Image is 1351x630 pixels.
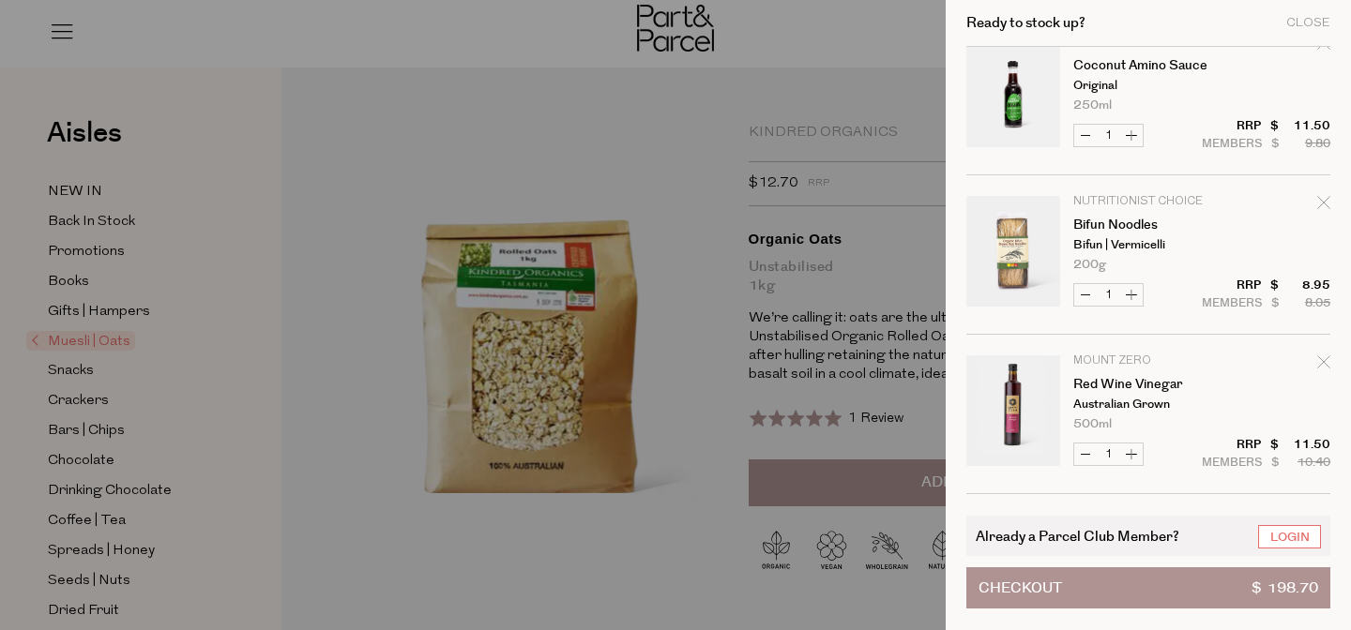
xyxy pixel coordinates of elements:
[1097,443,1120,465] input: QTY Red Wine Vinegar
[966,567,1330,608] button: Checkout$ 198.70
[1097,284,1120,306] input: QTY Bifun Noodles
[1073,398,1219,411] p: Australian Grown
[1073,418,1112,430] span: 500ml
[1252,568,1318,607] span: $ 198.70
[1097,125,1120,146] input: QTY Coconut Amino Sauce
[976,525,1179,547] span: Already a Parcel Club Member?
[1073,196,1219,207] p: Nutritionist Choice
[1317,193,1330,218] div: Remove Bifun Noodles
[1317,352,1330,378] div: Remove Red Wine Vinegar
[1073,99,1112,112] span: 250ml
[1286,17,1330,29] div: Close
[1073,355,1219,367] p: Mount Zero
[966,16,1085,30] h2: Ready to stock up?
[1073,80,1219,92] p: Original
[1317,34,1330,59] div: Remove Coconut Amino Sauce
[979,568,1062,607] span: Checkout
[1073,239,1219,251] p: Bifun | Vermicelli
[1073,259,1106,271] span: 200g
[1258,525,1321,548] a: Login
[1073,218,1219,232] a: Bifun Noodles
[1073,59,1219,72] a: Coconut Amino Sauce
[1073,378,1219,391] a: Red Wine Vinegar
